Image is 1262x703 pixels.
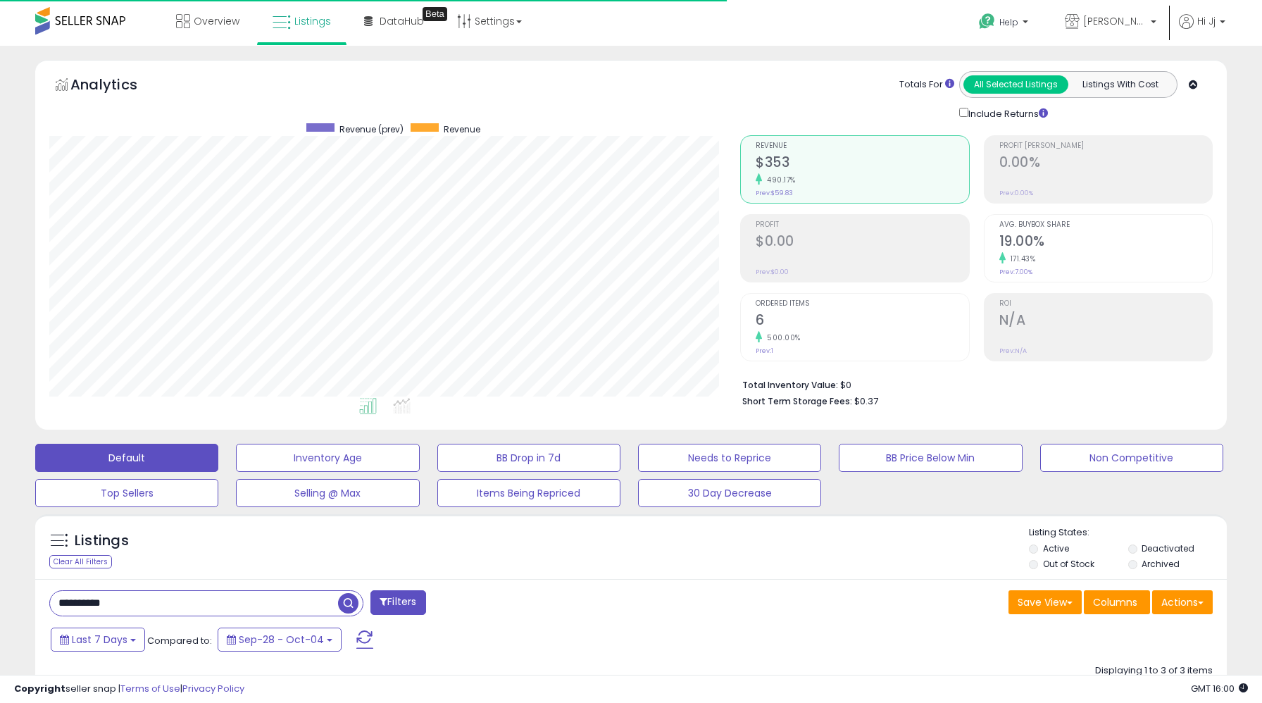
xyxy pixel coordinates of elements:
[854,394,878,408] span: $0.37
[1068,75,1173,94] button: Listings With Cost
[218,628,342,652] button: Sep-28 - Oct-04
[1006,254,1036,264] small: 171.43%
[70,75,165,98] h5: Analytics
[839,444,1022,472] button: BB Price Below Min
[444,123,480,135] span: Revenue
[756,300,968,308] span: Ordered Items
[1008,590,1082,614] button: Save View
[899,78,954,92] div: Totals For
[1043,558,1094,570] label: Out of Stock
[1084,590,1150,614] button: Columns
[949,105,1065,121] div: Include Returns
[1191,682,1248,695] span: 2025-10-13 16:00 GMT
[75,531,129,551] h5: Listings
[239,633,324,647] span: Sep-28 - Oct-04
[14,682,65,695] strong: Copyright
[963,75,1068,94] button: All Selected Listings
[120,682,180,695] a: Terms of Use
[236,444,419,472] button: Inventory Age
[999,347,1027,355] small: Prev: N/A
[1093,595,1137,609] span: Columns
[638,479,821,507] button: 30 Day Decrease
[762,175,796,185] small: 490.17%
[742,379,838,391] b: Total Inventory Value:
[294,14,331,28] span: Listings
[182,682,244,695] a: Privacy Policy
[999,221,1212,229] span: Avg. Buybox Share
[49,555,112,568] div: Clear All Filters
[756,221,968,229] span: Profit
[756,233,968,252] h2: $0.00
[1040,444,1223,472] button: Non Competitive
[978,13,996,30] i: Get Help
[756,154,968,173] h2: $353
[756,312,968,331] h2: 6
[999,268,1032,276] small: Prev: 7.00%
[1029,526,1227,540] p: Listing States:
[762,332,801,343] small: 500.00%
[756,268,789,276] small: Prev: $0.00
[1043,542,1069,554] label: Active
[756,347,773,355] small: Prev: 1
[380,14,424,28] span: DataHub
[999,154,1212,173] h2: 0.00%
[999,233,1212,252] h2: 19.00%
[1142,542,1194,554] label: Deactivated
[999,142,1212,150] span: Profit [PERSON_NAME]
[1197,14,1216,28] span: Hi Jj
[14,683,244,696] div: seller snap | |
[638,444,821,472] button: Needs to Reprice
[51,628,145,652] button: Last 7 Days
[437,444,620,472] button: BB Drop in 7d
[194,14,239,28] span: Overview
[72,633,127,647] span: Last 7 Days
[339,123,404,135] span: Revenue (prev)
[999,16,1018,28] span: Help
[999,312,1212,331] h2: N/A
[35,479,218,507] button: Top Sellers
[423,7,447,21] div: Tooltip anchor
[756,189,793,197] small: Prev: $59.83
[742,375,1202,392] li: $0
[236,479,419,507] button: Selling @ Max
[999,300,1212,308] span: ROI
[756,142,968,150] span: Revenue
[968,2,1042,46] a: Help
[1152,590,1213,614] button: Actions
[999,189,1033,197] small: Prev: 0.00%
[1179,14,1225,46] a: Hi Jj
[1083,14,1147,28] span: [PERSON_NAME]'s Movies
[742,395,852,407] b: Short Term Storage Fees:
[147,634,212,647] span: Compared to:
[437,479,620,507] button: Items Being Repriced
[35,444,218,472] button: Default
[1142,558,1180,570] label: Archived
[370,590,425,615] button: Filters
